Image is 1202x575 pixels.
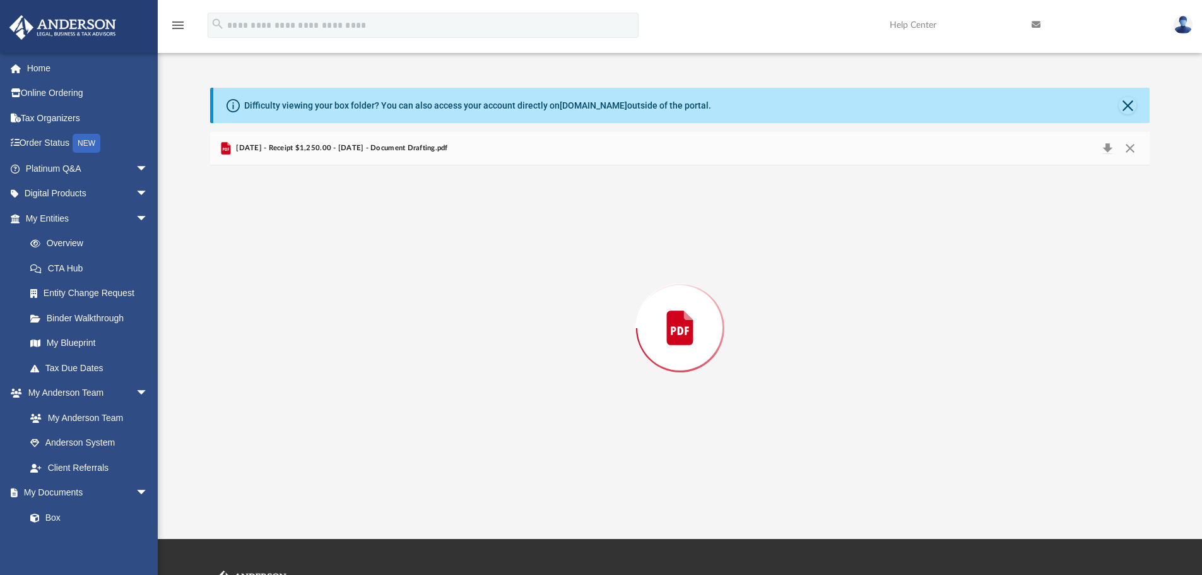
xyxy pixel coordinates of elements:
span: arrow_drop_down [136,381,161,406]
a: CTA Hub [18,256,167,281]
a: My Blueprint [18,331,161,356]
img: Anderson Advisors Platinum Portal [6,15,120,40]
a: Tax Due Dates [18,355,167,381]
button: Download [1096,139,1119,157]
i: menu [170,18,186,33]
a: Home [9,56,167,81]
button: Close [1119,97,1136,114]
button: Close [1119,139,1141,157]
a: Digital Productsarrow_drop_down [9,181,167,206]
a: Order StatusNEW [9,131,167,157]
a: My Entitiesarrow_drop_down [9,206,167,231]
div: Preview [210,132,1150,491]
span: [DATE] - Receipt $1,250.00 - [DATE] - Document Drafting.pdf [233,143,448,154]
a: Overview [18,231,167,256]
span: arrow_drop_down [136,480,161,506]
a: Client Referrals [18,455,161,480]
img: User Pic [1174,16,1193,34]
a: Online Ordering [9,81,167,106]
span: arrow_drop_down [136,181,161,207]
div: NEW [73,134,100,153]
a: My Anderson Team [18,405,155,430]
a: Binder Walkthrough [18,305,167,331]
a: [DOMAIN_NAME] [560,100,627,110]
a: Box [18,505,155,530]
a: My Anderson Teamarrow_drop_down [9,381,161,406]
i: search [211,17,225,31]
a: Tax Organizers [9,105,167,131]
div: Difficulty viewing your box folder? You can also access your account directly on outside of the p... [244,99,711,112]
a: My Documentsarrow_drop_down [9,480,161,506]
a: Anderson System [18,430,161,456]
a: Entity Change Request [18,281,167,306]
span: arrow_drop_down [136,156,161,182]
a: menu [170,24,186,33]
span: arrow_drop_down [136,206,161,232]
a: Meeting Minutes [18,530,161,555]
a: Platinum Q&Aarrow_drop_down [9,156,167,181]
